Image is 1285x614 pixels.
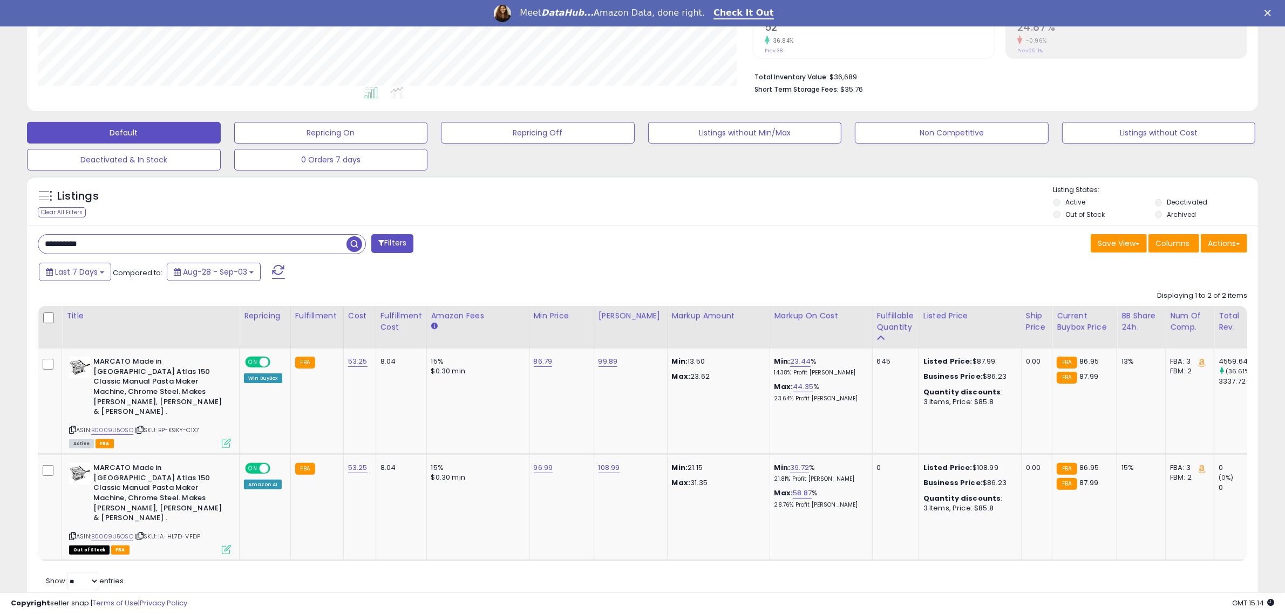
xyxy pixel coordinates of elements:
[672,463,762,473] p: 21.15
[840,84,863,94] span: $35.76
[234,122,428,144] button: Repricing On
[1080,371,1099,381] span: 87.99
[1219,310,1258,333] div: Total Rev.
[234,149,428,170] button: 0 Orders 7 days
[39,263,111,281] button: Last 7 Days
[431,366,521,376] div: $0.30 min
[790,462,809,473] a: 39.72
[431,463,521,473] div: 15%
[11,598,187,609] div: seller snap | |
[1065,197,1085,207] label: Active
[91,532,133,541] a: B0009U5OSO
[1057,463,1077,475] small: FBA
[140,598,187,608] a: Privacy Policy
[1170,366,1206,376] div: FBM: 2
[1080,462,1099,473] span: 86.95
[1091,234,1147,253] button: Save View
[431,473,521,482] div: $0.30 min
[923,310,1017,322] div: Listed Price
[246,464,260,473] span: ON
[754,85,839,94] b: Short Term Storage Fees:
[135,532,200,541] span: | SKU: IA-HL7D-VFDP
[1264,10,1275,16] div: Close
[1155,238,1189,249] span: Columns
[774,395,864,402] p: 23.64% Profit [PERSON_NAME]
[113,268,162,278] span: Compared to:
[793,381,813,392] a: 44.35
[348,356,368,367] a: 53.25
[770,306,872,349] th: The percentage added to the cost of goods (COGS) that forms the calculator for Min & Max prices.
[91,426,133,435] a: B0009U5OSO
[774,310,868,322] div: Markup on Cost
[923,397,1013,407] div: 3 Items, Price: $85.8
[244,310,286,322] div: Repricing
[713,8,774,19] a: Check It Out
[431,357,521,366] div: 15%
[69,463,231,553] div: ASIN:
[1026,463,1044,473] div: 0.00
[774,382,864,402] div: %
[1232,598,1274,608] span: 2025-09-12 15:14 GMT
[1062,122,1256,144] button: Listings without Cost
[855,122,1049,144] button: Non Competitive
[1121,357,1157,366] div: 13%
[923,356,973,366] b: Listed Price:
[923,462,973,473] b: Listed Price:
[672,372,762,381] p: 23.62
[57,189,99,204] h5: Listings
[1121,463,1157,473] div: 15%
[923,503,1013,513] div: 3 Items, Price: $85.8
[774,463,864,483] div: %
[923,478,1013,488] div: $86.23
[1057,372,1077,384] small: FBA
[295,310,339,322] div: Fulfillment
[1080,356,1099,366] span: 86.95
[93,357,225,419] b: MARCATO Made in [GEOGRAPHIC_DATA] Atlas 150 Classic Manual Pasta Maker Machine, Chrome Steel. Mak...
[269,358,286,367] span: OFF
[371,234,413,253] button: Filters
[1022,37,1047,45] small: -0.96%
[672,478,762,488] p: 31.35
[1226,367,1252,376] small: (36.61%)
[793,488,812,499] a: 58.87
[877,357,910,366] div: 645
[1148,234,1199,253] button: Columns
[765,21,994,36] h2: 52
[69,439,94,448] span: All listings currently available for purchase on Amazon
[1167,210,1196,219] label: Archived
[295,357,315,369] small: FBA
[1219,483,1262,493] div: 0
[541,8,594,18] i: DataHub...
[1017,21,1247,36] h2: 24.87%
[672,462,688,473] strong: Min:
[11,598,50,608] strong: Copyright
[269,464,286,473] span: OFF
[93,463,225,526] b: MARCATO Made in [GEOGRAPHIC_DATA] Atlas 150 Classic Manual Pasta Maker Machine, Chrome Steel. Mak...
[1170,310,1209,333] div: Num of Comp.
[1167,197,1208,207] label: Deactivated
[765,47,783,54] small: Prev: 38
[774,356,791,366] b: Min:
[754,70,1239,83] li: $36,689
[1170,473,1206,482] div: FBM: 2
[1080,477,1099,488] span: 87.99
[672,310,765,322] div: Markup Amount
[672,371,691,381] strong: Max:
[1170,463,1206,473] div: FBA: 3
[1201,234,1247,253] button: Actions
[27,122,221,144] button: Default
[599,462,620,473] a: 108.99
[380,310,422,333] div: Fulfillment Cost
[1219,357,1262,366] div: 4559.64
[923,463,1013,473] div: $108.99
[167,263,261,281] button: Aug-28 - Sep-03
[923,357,1013,366] div: $87.99
[111,545,130,555] span: FBA
[648,122,842,144] button: Listings without Min/Max
[534,356,553,367] a: 86.79
[441,122,635,144] button: Repricing Off
[534,462,553,473] a: 96.99
[1026,310,1048,333] div: Ship Price
[1170,357,1206,366] div: FBA: 3
[1219,473,1234,482] small: (0%)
